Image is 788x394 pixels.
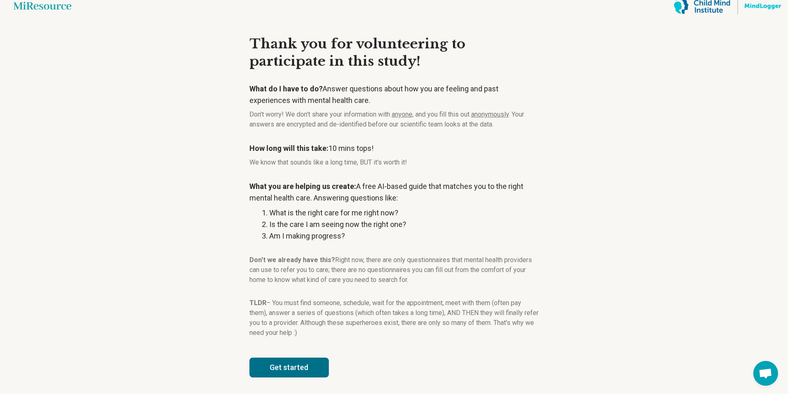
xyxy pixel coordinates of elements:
strong: TLDR [249,299,266,307]
span: anonymously [471,110,509,118]
button: Get started [249,358,329,377]
p: A free AI-based guide that matches you to the right mental health care. Answering questions like: [249,181,539,204]
p: – You must find someone, schedule, wait for the appointment, meet with them (often pay them), ans... [249,298,539,338]
p: 10 mins tops! [249,143,539,154]
h3: Thank you for volunteering to participate in this study! [249,36,539,70]
strong: What do I have to do? [249,84,323,93]
strong: How long will this take: [249,144,328,153]
strong: Don't we already have this? [249,256,335,264]
p: Don't worry! We don't share your information with , and you fill this out . Your answers are encr... [249,110,539,129]
li: Is the care I am seeing now the right one? [269,219,539,230]
strong: What you are helping us create: [249,182,356,191]
div: Open chat [753,361,778,386]
p: Answer questions about how you are feeling and past experiences with mental health care. [249,83,539,106]
span: anyone [392,110,412,118]
p: We know that sounds like a long time, BUT it's worth it! [249,158,539,167]
li: Am I making progress? [269,230,539,242]
p: Right now, there are only questionnaires that mental health providers can use to refer you to car... [249,255,539,285]
li: What is the right care for me right now? [269,207,539,219]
